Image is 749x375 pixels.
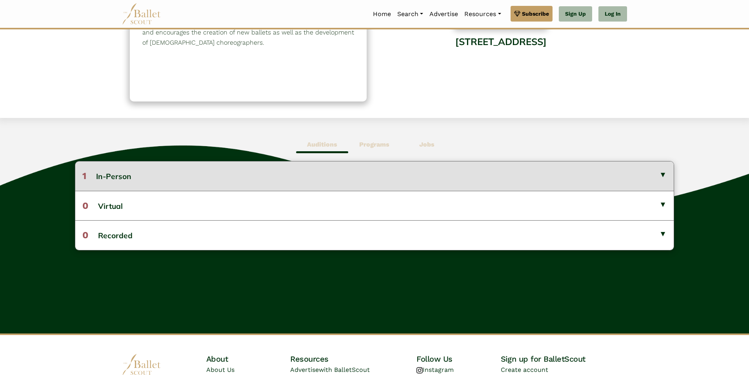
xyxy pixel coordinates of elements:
[206,366,235,373] a: About Us
[501,366,548,373] a: Create account
[382,30,619,93] div: [STREET_ADDRESS]
[419,141,434,148] b: Jobs
[416,367,423,373] img: instagram logo
[75,220,674,250] button: 0Recorded
[290,354,416,364] h4: Resources
[394,6,426,22] a: Search
[206,354,291,364] h4: About
[75,161,674,190] button: 1In-Person
[501,354,627,364] h4: Sign up for BalletScout
[307,141,337,148] b: Auditions
[359,141,389,148] b: Programs
[290,366,370,373] a: Advertisewith BalletScout
[416,354,501,364] h4: Follow Us
[416,366,454,373] a: Instagram
[426,6,461,22] a: Advertise
[461,6,504,22] a: Resources
[82,200,88,211] span: 0
[82,230,88,241] span: 0
[598,6,627,22] a: Log In
[82,170,86,181] span: 1
[319,366,370,373] span: with BalletScout
[511,6,553,22] a: Subscribe
[522,9,549,18] span: Subscribe
[370,6,394,22] a: Home
[75,191,674,220] button: 0Virtual
[559,6,592,22] a: Sign Up
[514,9,520,18] img: gem.svg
